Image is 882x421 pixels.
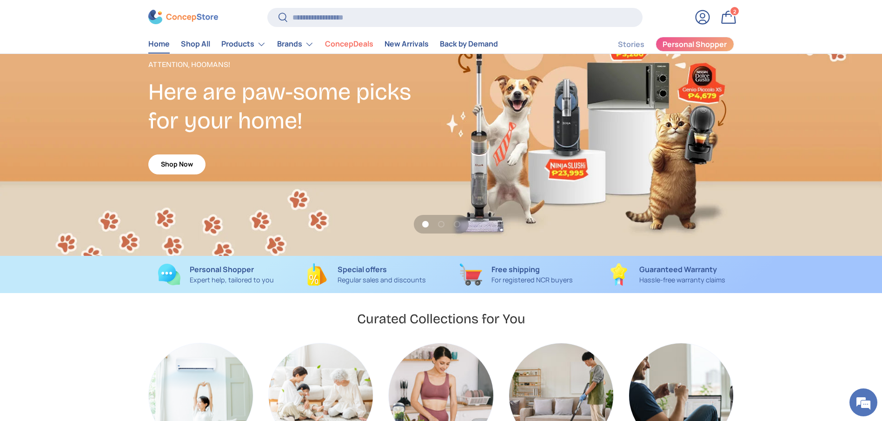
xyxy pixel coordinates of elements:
a: Personal Shopper [656,37,734,52]
strong: Guaranteed Warranty [639,264,717,274]
a: Guaranteed Warranty Hassle-free warranty claims [599,263,734,286]
a: Stories [618,35,644,53]
h2: Curated Collections for You [357,310,525,327]
a: Back by Demand [440,35,498,53]
a: Shop Now [148,154,206,174]
a: Special offers Regular sales and discounts [298,263,434,286]
p: Regular sales and discounts [338,275,426,285]
img: ConcepStore [148,10,218,25]
p: Attention, Hoomans! [148,59,441,70]
summary: Brands [272,35,319,53]
h2: Here are paw-some picks for your home! [148,78,441,135]
a: New Arrivals [385,35,429,53]
a: Free shipping For registered NCR buyers [449,263,584,286]
a: ConcepDeals [325,35,373,53]
summary: Products [216,35,272,53]
span: Personal Shopper [663,41,727,48]
nav: Secondary [596,35,734,53]
nav: Primary [148,35,498,53]
strong: Personal Shopper [190,264,254,274]
span: 2 [733,8,736,15]
p: Expert help, tailored to you [190,275,274,285]
a: Shop All [181,35,210,53]
a: Personal Shopper Expert help, tailored to you [148,263,284,286]
strong: Free shipping [491,264,540,274]
p: Hassle-free warranty claims [639,275,725,285]
a: Home [148,35,170,53]
strong: Special offers [338,264,387,274]
p: For registered NCR buyers [491,275,573,285]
